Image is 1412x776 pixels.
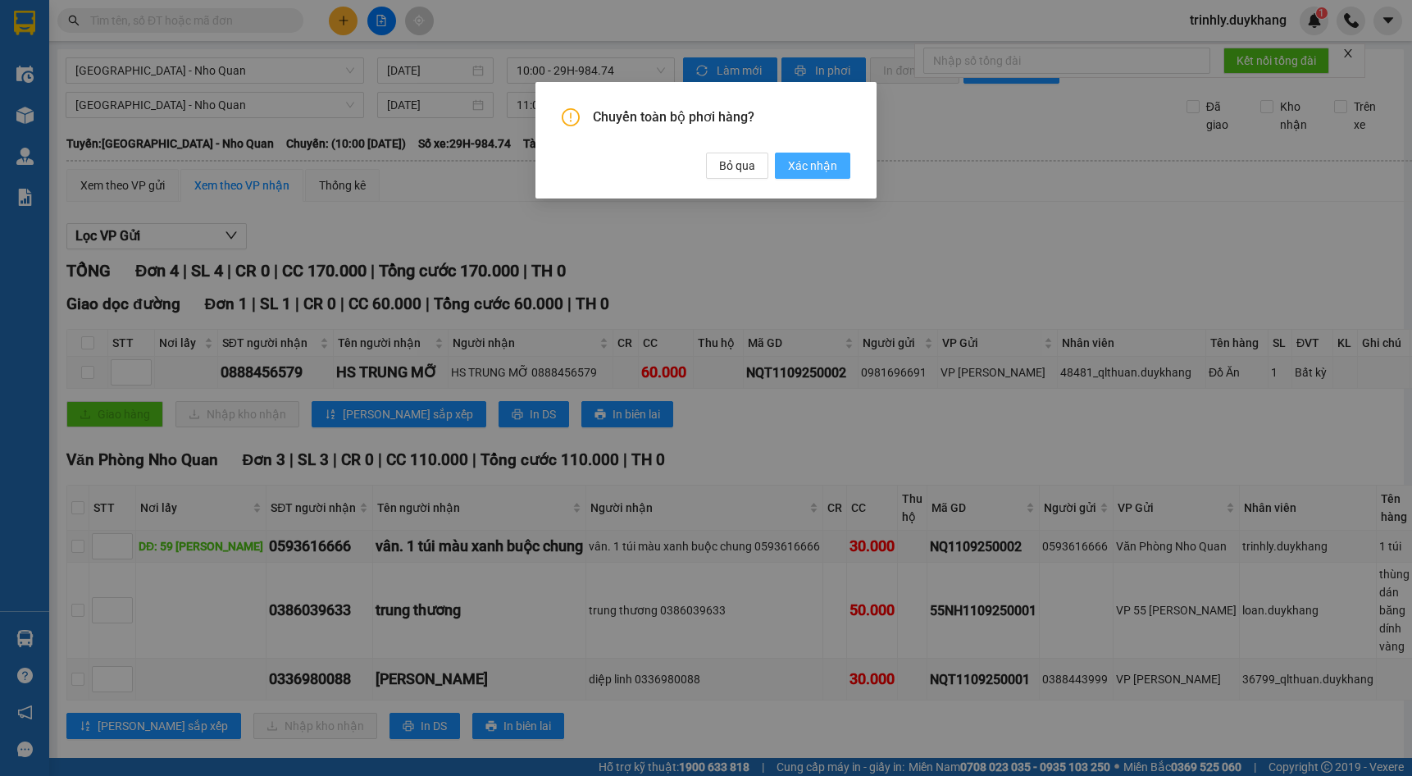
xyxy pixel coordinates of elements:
[706,153,768,179] button: Bỏ qua
[719,157,755,175] span: Bỏ qua
[788,157,837,175] span: Xác nhận
[562,108,580,126] span: exclamation-circle
[593,108,850,126] span: Chuyển toàn bộ phơi hàng?
[775,153,850,179] button: Xác nhận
